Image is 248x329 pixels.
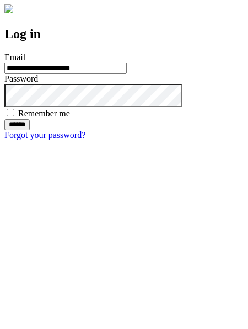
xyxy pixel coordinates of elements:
[4,4,13,13] img: logo-4e3dc11c47720685a147b03b5a06dd966a58ff35d612b21f08c02c0306f2b779.png
[4,74,38,83] label: Password
[4,52,25,62] label: Email
[18,109,70,118] label: Remember me
[4,26,244,41] h2: Log in
[4,130,85,140] a: Forgot your password?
